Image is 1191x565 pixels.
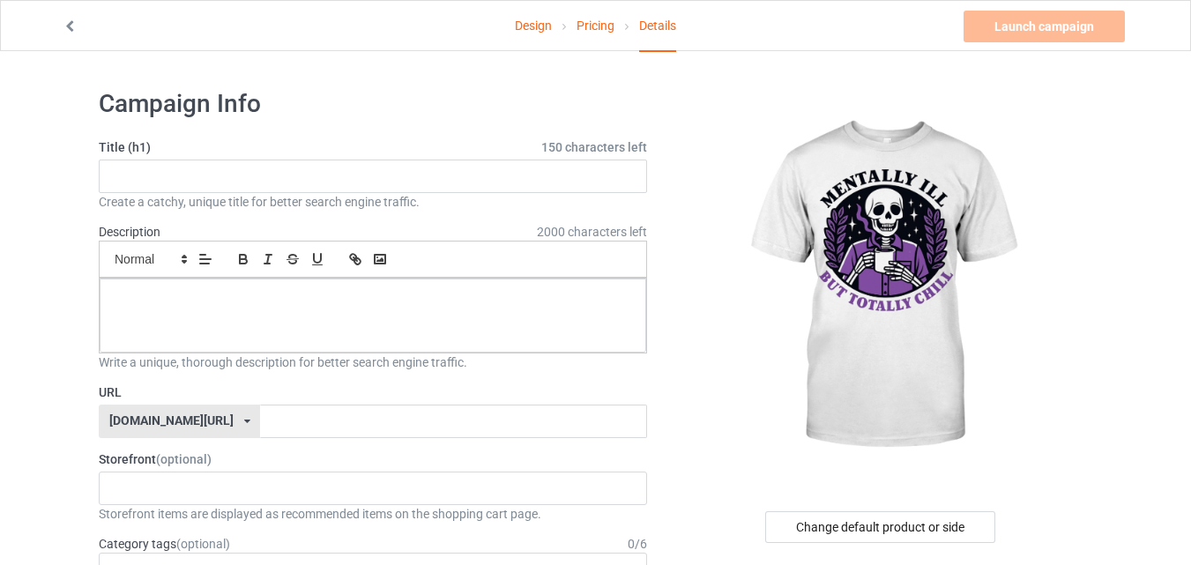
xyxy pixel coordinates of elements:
label: Category tags [99,535,230,553]
span: 2000 characters left [537,223,647,241]
label: Storefront [99,450,647,468]
span: (optional) [156,452,212,466]
label: URL [99,383,647,401]
div: Write a unique, thorough description for better search engine traffic. [99,353,647,371]
div: Change default product or side [765,511,995,543]
div: [DOMAIN_NAME][URL] [109,414,234,427]
div: Create a catchy, unique title for better search engine traffic. [99,193,647,211]
div: 0 / 6 [628,535,647,553]
span: (optional) [176,537,230,551]
h1: Campaign Info [99,88,647,120]
div: Storefront items are displayed as recommended items on the shopping cart page. [99,505,647,523]
label: Title (h1) [99,138,647,156]
div: Details [639,1,676,52]
label: Description [99,225,160,239]
span: 150 characters left [541,138,647,156]
a: Design [515,1,552,50]
a: Pricing [577,1,614,50]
